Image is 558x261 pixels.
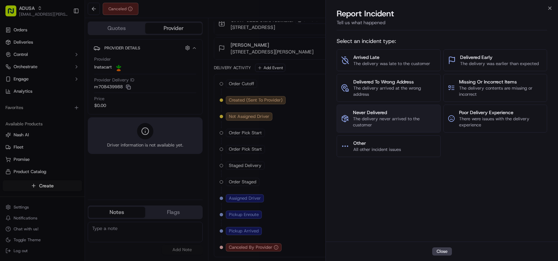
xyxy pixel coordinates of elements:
span: The delivery contents are missing or incorrect [459,85,543,97]
a: Powered byPylon [48,159,82,164]
span: There were issues with the delivery experience [459,116,543,128]
p: Report Incident [337,8,394,19]
img: 1736555255976-a54dd68f-1ca7-489b-9aae-adbdc363a1c4 [7,109,19,121]
span: The delivery was earlier than expected [460,61,539,67]
span: Poor Delivery Experience [459,109,543,116]
span: Missing Or Incorrect Items [459,78,543,85]
div: Start new chat [23,109,112,116]
p: Welcome 👋 [7,71,124,82]
span: Other [353,140,401,147]
img: Nash [7,50,20,64]
button: Never DeliveredThe delivery never arrived to the customer [337,105,440,133]
span: Select an incident type: [337,37,547,45]
a: 📗Knowledge Base [4,140,55,152]
input: Got a question? Start typing here... [18,88,122,95]
button: Poor Delivery ExperienceThere were issues with the delivery experience [443,105,547,133]
button: Delivered EarlyThe delivery was earlier than expected [443,49,547,71]
div: 💻 [57,143,63,149]
button: Start new chat [116,111,124,119]
span: Delivered Early [460,54,539,61]
button: Arrived LateThe delivery was late to the customer [337,49,440,71]
span: Delivered To Wrong Address [353,78,436,85]
span: Arrived Late [353,54,430,61]
div: Tell us what happened [337,19,547,30]
span: The delivery never arrived to the customer [353,116,436,128]
a: 💻API Documentation [55,140,112,152]
span: Pylon [68,159,82,164]
button: Delivered To Wrong AddressThe delivery arrived at the wrong address [337,74,440,102]
span: The delivery arrived at the wrong address [353,85,436,97]
span: All other incident issues [353,147,401,153]
div: We're available if you need us! [23,116,86,121]
span: API Documentation [64,142,109,149]
span: Never Delivered [353,109,436,116]
button: Missing Or Incorrect ItemsThe delivery contents are missing or incorrect [443,74,547,102]
button: OtherAll other incident issues [337,135,440,157]
div: 📗 [7,143,12,149]
span: The delivery was late to the customer [353,61,430,67]
span: Knowledge Base [14,142,52,149]
button: Close [432,247,452,256]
